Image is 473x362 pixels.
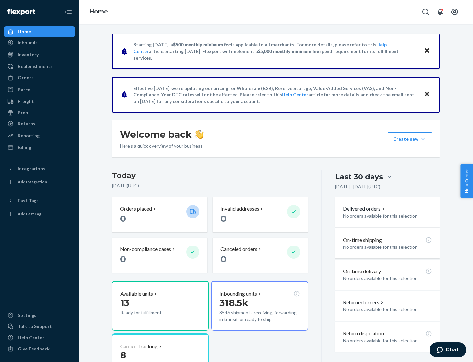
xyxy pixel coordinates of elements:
div: Add Fast Tag [18,211,41,217]
a: Orders [4,72,75,83]
iframe: Opens a widget where you can chat to one of our agents [430,342,466,359]
div: Orders [18,74,34,81]
img: hand-wave emoji [194,130,204,139]
button: Close Navigation [62,5,75,18]
a: Returns [4,118,75,129]
p: Canceled orders [220,246,257,253]
span: $5,000 monthly minimum fee [258,48,319,54]
button: Help Center [460,164,473,198]
button: Available units13Ready for fulfillment [112,281,209,331]
div: Returns [18,120,35,127]
button: Talk to Support [4,321,75,332]
p: Invalid addresses [220,205,259,213]
p: Orders placed [120,205,152,213]
a: Parcel [4,84,75,95]
button: Fast Tags [4,195,75,206]
a: Prep [4,107,75,118]
p: Ready for fulfillment [120,309,181,316]
div: Last 30 days [335,172,383,182]
a: Home [4,26,75,37]
div: Reporting [18,132,40,139]
button: Give Feedback [4,344,75,354]
a: Add Fast Tag [4,209,75,219]
div: Inbounds [18,39,38,46]
h1: Welcome back [120,128,204,140]
button: Invalid addresses 0 [213,197,308,232]
span: 0 [120,253,126,265]
button: Orders placed 0 [112,197,207,232]
div: Prep [18,109,28,116]
p: [DATE] ( UTC ) [112,182,308,189]
p: No orders available for this selection [343,244,432,250]
span: 8 [120,349,126,361]
p: No orders available for this selection [343,213,432,219]
p: Return disposition [343,330,384,337]
div: Settings [18,312,36,319]
p: Effective [DATE], we're updating our pricing for Wholesale (B2B), Reserve Storage, Value-Added Se... [133,85,417,105]
a: Inbounds [4,38,75,48]
span: 0 [220,213,227,224]
img: Flexport logo [7,9,35,15]
a: Home [89,8,108,15]
a: Reporting [4,130,75,141]
span: 0 [120,213,126,224]
span: 318.5k [219,297,248,308]
div: Add Integration [18,179,47,185]
a: Add Integration [4,177,75,187]
p: Available units [120,290,153,297]
div: Billing [18,144,31,151]
p: No orders available for this selection [343,306,432,313]
button: Open account menu [448,5,461,18]
span: 0 [220,253,227,265]
div: Inventory [18,51,39,58]
a: Replenishments [4,61,75,72]
button: Close [423,90,431,99]
p: [DATE] - [DATE] ( UTC ) [335,183,380,190]
span: $500 monthly minimum fee [173,42,231,47]
a: Billing [4,142,75,153]
button: Inbounding units318.5k8546 shipments receiving, forwarding, in transit, or ready to ship [211,281,308,331]
div: Help Center [18,334,44,341]
button: Close [423,46,431,56]
p: Here’s a quick overview of your business [120,143,204,149]
button: Open notifications [434,5,447,18]
div: Replenishments [18,63,53,70]
p: No orders available for this selection [343,275,432,282]
ol: breadcrumbs [84,2,113,21]
div: Talk to Support [18,323,52,330]
a: Settings [4,310,75,321]
p: Non-compliance cases [120,246,171,253]
button: Canceled orders 0 [213,238,308,273]
p: On-time shipping [343,236,382,244]
div: Parcel [18,86,32,93]
div: Give Feedback [18,346,50,352]
a: Inventory [4,49,75,60]
button: Non-compliance cases 0 [112,238,207,273]
div: Integrations [18,166,45,172]
p: Inbounding units [219,290,257,297]
button: Integrations [4,164,75,174]
a: Help Center [4,332,75,343]
p: On-time delivery [343,268,381,275]
button: Delivered orders [343,205,386,213]
button: Create new [388,132,432,145]
p: Starting [DATE], a is applicable to all merchants. For more details, please refer to this article... [133,41,417,61]
a: Help Center [282,92,308,97]
div: Freight [18,98,34,105]
div: Fast Tags [18,197,39,204]
span: 13 [120,297,129,308]
h3: Today [112,170,308,181]
a: Freight [4,96,75,107]
p: 8546 shipments receiving, forwarding, in transit, or ready to ship [219,309,300,323]
p: Carrier Tracking [120,343,158,350]
p: No orders available for this selection [343,337,432,344]
button: Open Search Box [419,5,432,18]
button: Returned orders [343,299,385,306]
div: Home [18,28,31,35]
